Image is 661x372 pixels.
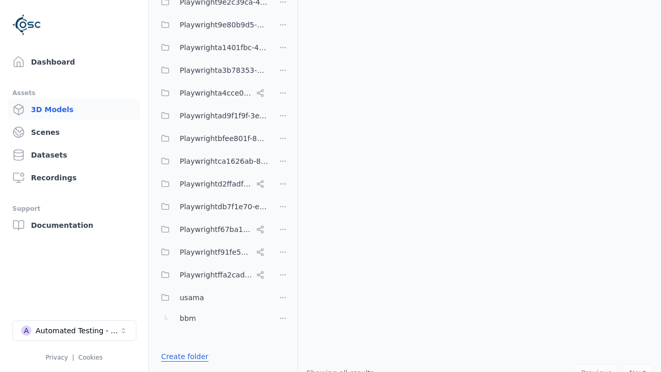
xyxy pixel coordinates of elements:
button: Playwrightdb7f1e70-e54d-4da7-b38d-464ac70cc2ba [155,196,269,217]
span: Playwrightad9f1f9f-3e6a-4231-8f19-c506bf64a382 [180,110,269,122]
div: Automated Testing - Playwright [36,326,119,336]
a: Recordings [8,167,140,188]
a: Privacy [45,354,68,361]
button: Playwrighta3b78353-5999-46c5-9eab-70007203469a [155,60,269,81]
a: Documentation [8,215,140,236]
button: Playwrighta4cce06a-a8e6-4c0d-bfc1-93e8d78d750a [155,83,269,103]
span: Playwrighta3b78353-5999-46c5-9eab-70007203469a [180,64,269,76]
span: Playwrightf91fe523-dd75-44f3-a953-451f6070cb42 [180,246,252,258]
div: A [21,326,32,336]
span: Playwright9e80b9d5-ab0b-4e8f-a3de-da46b25b8298 [180,19,269,31]
span: Playwrightf67ba199-386a-42d1-aebc-3b37e79c7296 [180,223,252,236]
span: Playwrightffa2cad8-0214-4c2f-a758-8e9593c5a37e [180,269,252,281]
a: Datasets [8,145,140,165]
a: Cookies [78,354,103,361]
span: Playwrighta1401fbc-43d7-48dd-a309-be935d99d708 [180,41,269,54]
img: Logo [12,10,41,39]
span: Playwrightca1626ab-8cec-4ddc-b85a-2f9392fe08d1 [180,155,269,167]
button: usama [155,287,269,308]
button: Playwrightca1626ab-8cec-4ddc-b85a-2f9392fe08d1 [155,151,269,172]
div: Support [12,203,136,215]
a: Dashboard [8,52,140,72]
button: Select a workspace [12,320,136,341]
button: Playwrightf67ba199-386a-42d1-aebc-3b37e79c7296 [155,219,269,240]
a: 3D Models [8,99,140,120]
span: Playwrightbfee801f-8be1-42a6-b774-94c49e43b650 [180,132,269,145]
button: Playwright9e80b9d5-ab0b-4e8f-a3de-da46b25b8298 [155,14,269,35]
span: bbm [180,312,196,324]
button: Playwrightbfee801f-8be1-42a6-b774-94c49e43b650 [155,128,269,149]
span: Playwrighta4cce06a-a8e6-4c0d-bfc1-93e8d78d750a [180,87,252,99]
span: usama [180,291,204,304]
a: Create folder [161,351,209,362]
span: | [72,354,74,361]
button: Playwrightad9f1f9f-3e6a-4231-8f19-c506bf64a382 [155,105,269,126]
span: Playwrightd2ffadf0-c973-454c-8fcf-dadaeffcb802 [180,178,252,190]
button: bbm [155,308,269,329]
button: Playwrighta1401fbc-43d7-48dd-a309-be935d99d708 [155,37,269,58]
button: Playwrightffa2cad8-0214-4c2f-a758-8e9593c5a37e [155,265,269,285]
button: Create folder [155,347,215,366]
a: Scenes [8,122,140,143]
div: Assets [12,87,136,99]
button: Playwrightd2ffadf0-c973-454c-8fcf-dadaeffcb802 [155,174,269,194]
span: Playwrightdb7f1e70-e54d-4da7-b38d-464ac70cc2ba [180,200,269,213]
button: Playwrightf91fe523-dd75-44f3-a953-451f6070cb42 [155,242,269,262]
